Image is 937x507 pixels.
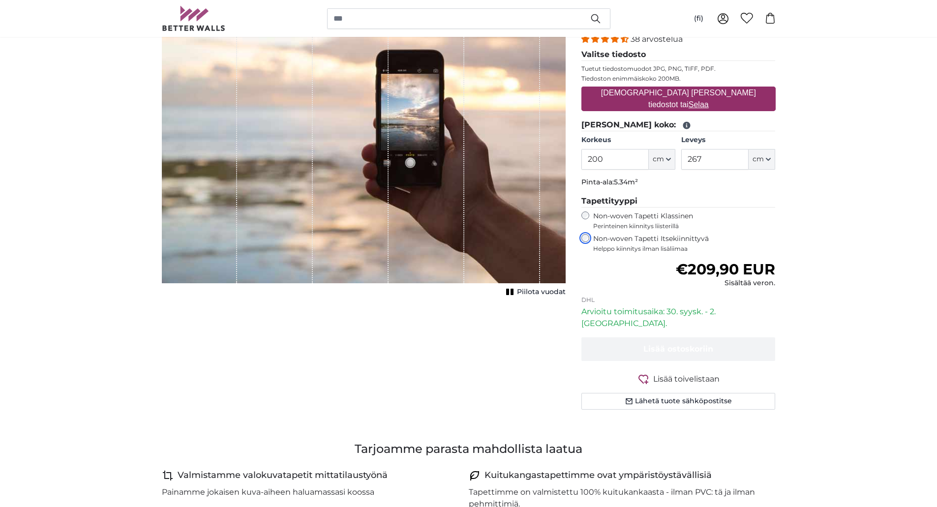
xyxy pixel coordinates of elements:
div: Sisältää veron. [676,278,775,288]
p: Pinta-ala: [581,178,776,187]
h4: Kuitukangastapettimme ovat ympäristöystävällisiä [484,469,712,482]
p: Tiedoston enimmäiskoko 200MB. [581,75,776,83]
span: Piilota vuodat [517,287,566,297]
span: Helppo kiinnitys ilman lisäliimaa [593,245,776,253]
span: cm [753,154,764,164]
label: Non-woven Tapetti Itsekiinnittyvä [593,234,776,253]
label: Korkeus [581,135,675,145]
button: Lisää ostoskoriin [581,337,776,361]
p: DHL [581,296,776,304]
span: 5.34m² [614,178,638,186]
button: Lisää toivelistaan [581,373,776,385]
p: Tuetut tiedostomuodot JPG, PNG, TIFF, PDF. [581,65,776,73]
button: Lähetä tuote sähköpostitse [581,393,776,410]
p: Painamme jokaisen kuva-aiheen haluamassasi koossa [162,486,374,498]
h3: Tarjoamme parasta mahdollista laatua [162,441,776,457]
legend: Tapettityyppi [581,195,776,208]
button: Piilota vuodat [503,285,566,299]
span: Lisää toivelistaan [653,373,720,385]
legend: [PERSON_NAME] koko: [581,119,776,131]
span: 38 arvostelua [631,34,683,44]
p: Arvioitu toimitusaika: 30. syysk. - 2. [GEOGRAPHIC_DATA]. [581,306,776,329]
span: 4.34 stars [581,34,631,44]
legend: Valitse tiedosto [581,49,776,61]
h4: Valmistamme valokuvatapetit mittatilaustyönä [178,469,388,482]
u: Selaa [689,100,709,109]
span: €209,90 EUR [676,260,775,278]
button: cm [649,149,675,170]
button: (fi) [686,10,711,28]
label: Non-woven Tapetti Klassinen [593,211,776,230]
span: Perinteinen kiinnitys liisterillä [593,222,776,230]
span: Lisää ostoskoriin [643,344,713,354]
span: cm [653,154,664,164]
img: Betterwalls [162,6,226,31]
label: [DEMOGRAPHIC_DATA] [PERSON_NAME] tiedostot tai [581,83,776,115]
label: Leveys [681,135,775,145]
button: cm [749,149,775,170]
